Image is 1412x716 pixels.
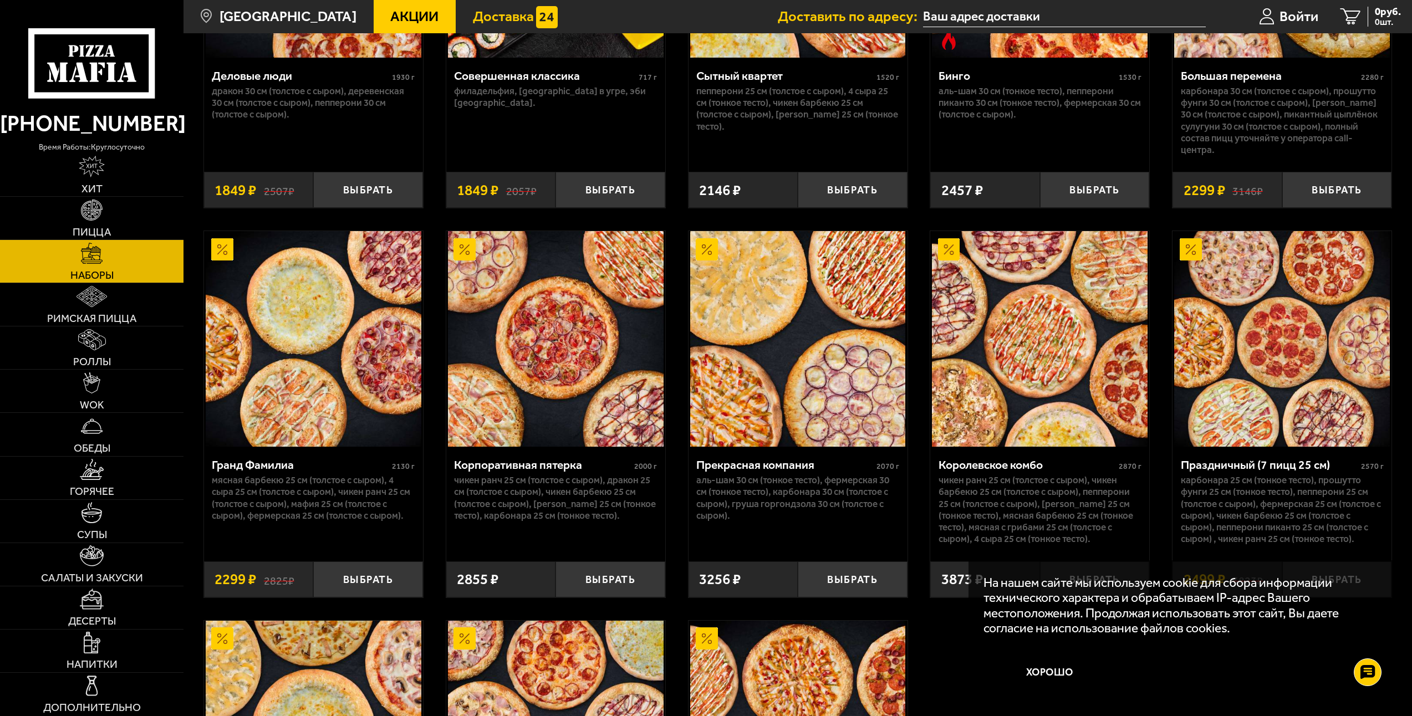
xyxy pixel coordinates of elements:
span: 3873 ₽ [941,572,983,587]
button: Выбрать [798,172,908,208]
span: 2070 г [876,462,899,471]
span: 2570 г [1361,462,1384,471]
span: Хит [81,183,103,194]
span: 2299 ₽ [215,572,256,587]
p: Аль-Шам 30 см (тонкое тесто), Пепперони Пиканто 30 см (тонкое тесто), Фермерская 30 см (толстое с... [939,85,1141,121]
button: Выбрать [1282,172,1392,208]
p: Пепперони 25 см (толстое с сыром), 4 сыра 25 см (тонкое тесто), Чикен Барбекю 25 см (толстое с сы... [696,85,899,132]
a: АкционныйКорпоративная пятерка [446,231,665,447]
img: Прекрасная компания [690,231,906,447]
span: Пицца [73,227,111,237]
s: 2825 ₽ [264,572,294,587]
img: Праздничный (7 пицц 25 см) [1174,231,1390,447]
div: Праздничный (7 пицц 25 см) [1181,458,1358,472]
span: Горячее [70,486,114,497]
span: Наборы [70,270,114,280]
img: Корпоративная пятерка [448,231,664,447]
div: Королевское комбо [939,458,1116,472]
img: Акционный [211,238,233,260]
a: АкционныйГранд Фамилиа [204,231,423,447]
button: Выбрать [1040,172,1150,208]
span: 2457 ₽ [941,183,983,198]
span: 2280 г [1361,73,1384,82]
span: 0 шт. [1375,18,1401,27]
button: Хорошо [983,650,1116,694]
span: 1520 г [876,73,899,82]
button: Выбрать [555,172,665,208]
img: Акционный [696,627,718,649]
button: Выбрать [798,561,908,597]
img: Акционный [453,627,476,649]
button: Выбрать [555,561,665,597]
span: Войти [1280,9,1318,23]
s: 2507 ₽ [264,183,294,198]
p: Карбонара 25 см (тонкое тесто), Прошутто Фунги 25 см (тонкое тесто), Пепперони 25 см (толстое с с... [1181,474,1384,545]
div: Бинго [939,69,1116,83]
p: Дракон 30 см (толстое с сыром), Деревенская 30 см (толстое с сыром), Пепперони 30 см (толстое с с... [212,85,415,121]
span: Напитки [67,659,118,669]
span: Доставка [473,9,534,23]
img: Острое блюдо [938,28,960,50]
img: Акционный [696,238,718,260]
div: Сытный квартет [696,69,874,83]
img: 15daf4d41897b9f0e9f617042186c801.svg [536,6,558,28]
div: Прекрасная компания [696,458,874,472]
p: Филадельфия, [GEOGRAPHIC_DATA] в угре, Эби [GEOGRAPHIC_DATA]. [454,85,657,109]
img: Королевское комбо [932,231,1148,447]
span: Римская пицца [47,313,136,324]
span: 2299 ₽ [1184,183,1225,198]
span: 1530 г [1119,73,1141,82]
img: Акционный [211,627,233,649]
img: Акционный [453,238,476,260]
span: 1849 ₽ [215,183,256,198]
a: АкционныйКоролевское комбо [930,231,1149,447]
span: 0 руб. [1375,7,1401,17]
span: 717 г [639,73,657,82]
p: Мясная Барбекю 25 см (толстое с сыром), 4 сыра 25 см (толстое с сыром), Чикен Ранч 25 см (толстое... [212,474,415,521]
span: Супы [77,529,107,540]
span: 2000 г [634,462,657,471]
span: 3256 ₽ [699,572,741,587]
div: Деловые люди [212,69,389,83]
p: Аль-Шам 30 см (тонкое тесто), Фермерская 30 см (тонкое тесто), Карбонара 30 см (толстое с сыром),... [696,474,899,521]
span: Роллы [73,356,111,367]
span: Дополнительно [43,702,141,713]
span: 2870 г [1119,462,1141,471]
p: На нашем сайте мы используем cookie для сбора информации технического характера и обрабатываем IP... [983,575,1371,636]
p: Чикен Ранч 25 см (толстое с сыром), Дракон 25 см (толстое с сыром), Чикен Барбекю 25 см (толстое ... [454,474,657,521]
span: 1849 ₽ [457,183,498,198]
img: Акционный [938,238,960,260]
a: АкционныйПраздничный (7 пицц 25 см) [1173,231,1391,447]
button: Выбрать [313,561,423,597]
span: Десерты [68,616,116,626]
span: Акции [390,9,439,23]
p: Карбонара 30 см (толстое с сыром), Прошутто Фунги 30 см (толстое с сыром), [PERSON_NAME] 30 см (т... [1181,85,1384,156]
p: Чикен Ранч 25 см (толстое с сыром), Чикен Барбекю 25 см (толстое с сыром), Пепперони 25 см (толст... [939,474,1141,545]
span: WOK [80,400,104,410]
span: Доставить по адресу: [778,9,923,23]
span: 2855 ₽ [457,572,498,587]
span: Салаты и закуски [41,572,143,583]
div: Гранд Фамилиа [212,458,389,472]
s: 3146 ₽ [1232,183,1263,198]
a: АкционныйПрекрасная компания [689,231,908,447]
div: Совершенная классика [454,69,636,83]
img: Гранд Фамилиа [206,231,421,447]
s: 2057 ₽ [506,183,537,198]
div: Большая перемена [1181,69,1358,83]
img: Акционный [1180,238,1202,260]
div: Корпоративная пятерка [454,458,631,472]
span: Обеды [74,443,110,453]
span: 1930 г [392,73,415,82]
span: 2130 г [392,462,415,471]
span: 2146 ₽ [699,183,741,198]
span: [GEOGRAPHIC_DATA] [220,9,356,23]
button: Выбрать [313,172,423,208]
input: Ваш адрес доставки [923,7,1205,27]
